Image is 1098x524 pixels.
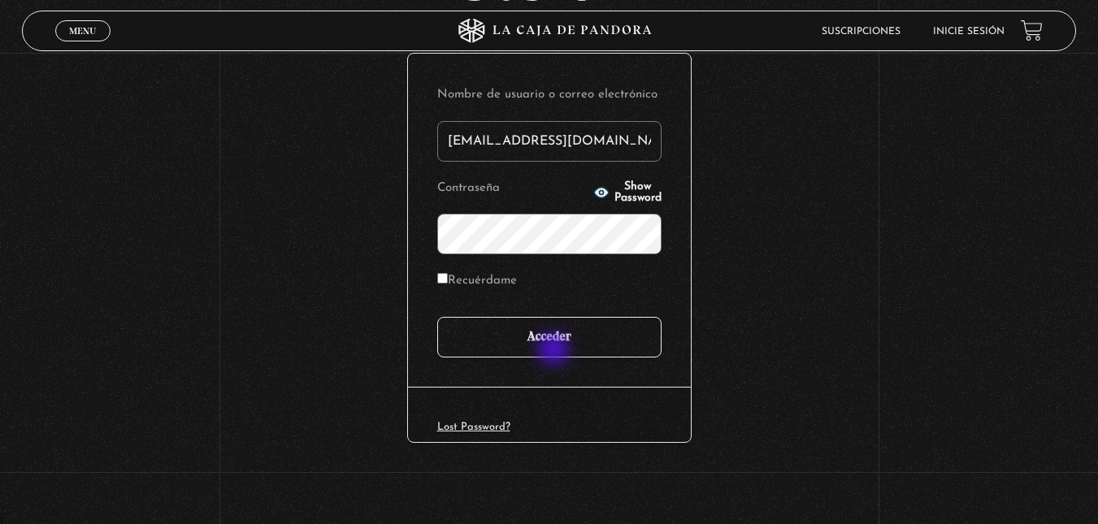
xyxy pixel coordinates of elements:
label: Contraseña [437,176,588,201]
label: Recuérdame [437,269,517,294]
button: Show Password [593,181,662,204]
span: Cerrar [63,40,102,51]
span: Menu [69,26,96,36]
span: Show Password [614,181,662,204]
label: Nombre de usuario o correo electrónico [437,83,662,108]
a: Inicie sesión [933,27,1005,37]
a: View your shopping cart [1021,19,1043,41]
a: Lost Password? [437,422,510,432]
input: Recuérdame [437,273,448,284]
input: Acceder [437,317,662,357]
a: Suscripciones [822,27,901,37]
